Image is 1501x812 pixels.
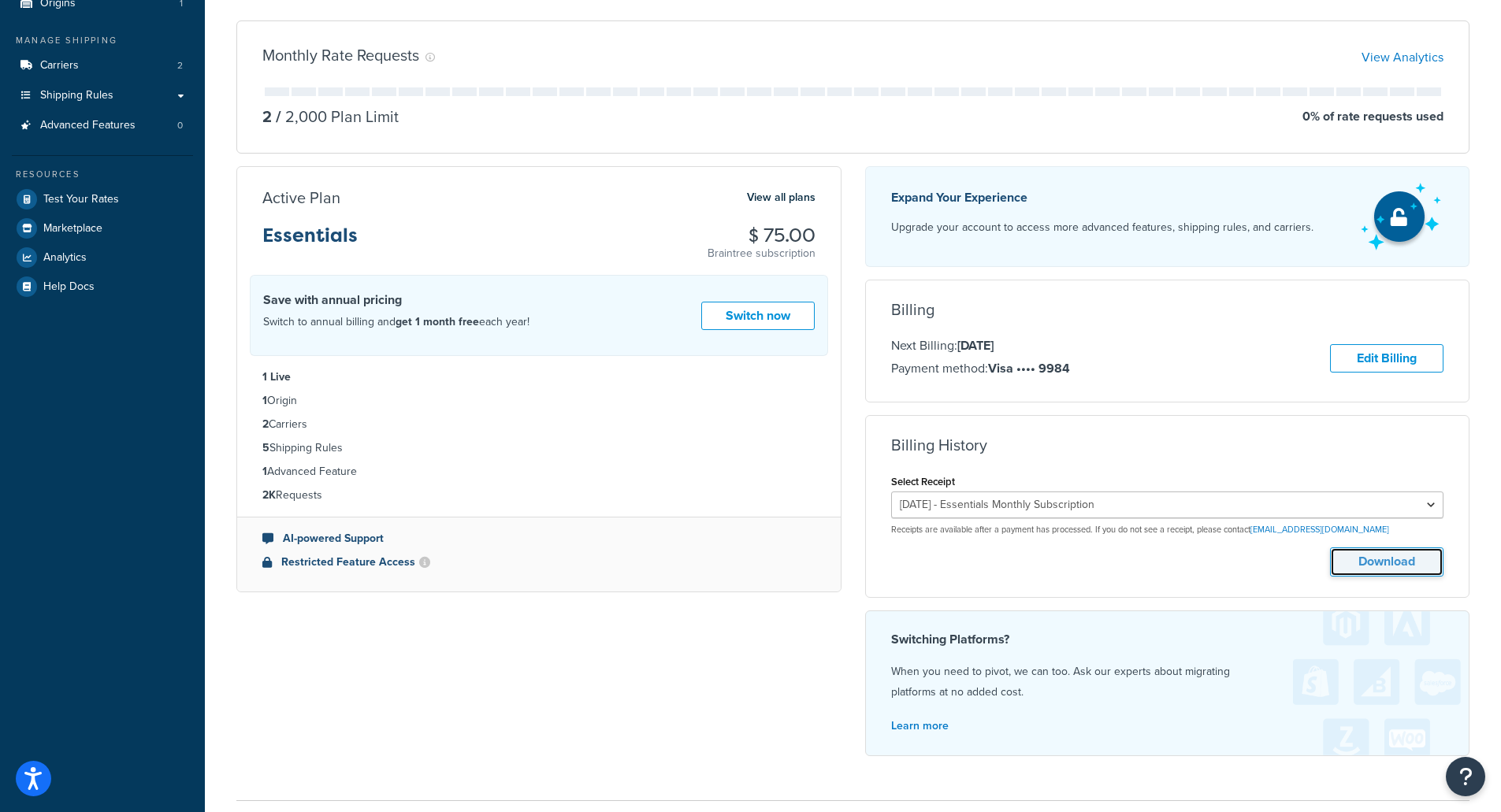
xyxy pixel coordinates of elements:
a: Carriers 2 [12,51,193,80]
li: Origin [262,392,816,410]
strong: 2 [262,416,269,432]
strong: 1 Live [262,369,291,385]
p: Switch to annual billing and each year! [263,312,529,332]
a: Edit Billing [1330,344,1443,373]
p: Receipts are available after a payment has processed. If you do not see a receipt, please contact [891,524,1444,536]
p: When you need to pivot, we can too. Ask our experts about migrating platforms at no added cost. [891,662,1444,703]
li: Carriers [262,416,816,433]
h3: $ 75.00 [708,225,816,246]
a: View all plans [747,187,816,208]
span: 2 [177,59,183,72]
span: Advanced Features [40,119,136,132]
div: Manage Shipping [12,34,193,47]
a: Shipping Rules [12,81,193,110]
p: Payment method: [891,358,1070,379]
p: 2 [262,106,272,128]
li: AI-powered Support [262,530,816,547]
li: Shipping Rules [262,439,816,457]
h3: Essentials [262,225,358,258]
h3: Billing History [891,436,987,454]
strong: get 1 month free [396,313,479,330]
a: [EMAIL_ADDRESS][DOMAIN_NAME] [1250,523,1389,536]
label: Select Receipt [891,476,955,488]
a: Learn more [891,717,949,734]
h4: Save with annual pricing [263,291,529,310]
strong: 1 [262,463,267,480]
span: Marketplace [43,222,102,235]
span: Analytics [43,251,87,265]
li: Advanced Features [12,111,193,140]
a: Analytics [12,243,193,272]
strong: [DATE] [957,336,994,354]
div: Resources [12,168,193,181]
p: Braintree subscription [708,246,816,261]
strong: 2K [262,487,276,503]
a: Switch now [701,302,815,331]
li: Requests [262,487,816,504]
a: Test Your Rates [12,185,193,213]
li: Restricted Feature Access [262,554,816,571]
span: Help Docs [43,280,95,294]
h4: Switching Platforms? [891,630,1444,649]
li: Carriers [12,51,193,80]
h3: Active Plan [262,189,340,206]
p: 0 % of rate requests used [1302,106,1443,128]
a: Expand Your Experience Upgrade your account to access more advanced features, shipping rules, and... [865,166,1470,267]
span: Shipping Rules [40,89,113,102]
a: View Analytics [1362,48,1443,66]
span: 0 [177,119,183,132]
h3: Monthly Rate Requests [262,46,419,64]
a: Marketplace [12,214,193,243]
a: Help Docs [12,273,193,301]
button: Open Resource Center [1446,757,1485,796]
span: Carriers [40,59,79,72]
span: Test Your Rates [43,193,119,206]
p: Upgrade your account to access more advanced features, shipping rules, and carriers. [891,217,1313,239]
strong: 1 [262,392,267,409]
h3: Billing [891,301,934,318]
li: Advanced Feature [262,463,816,480]
p: Next Billing: [891,336,1070,356]
strong: Visa •••• 9984 [988,359,1070,377]
a: Advanced Features 0 [12,111,193,140]
span: / [276,105,281,128]
p: Expand Your Experience [891,187,1313,209]
p: 2,000 Plan Limit [272,106,399,128]
button: Download [1330,547,1443,577]
strong: 5 [262,439,269,456]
